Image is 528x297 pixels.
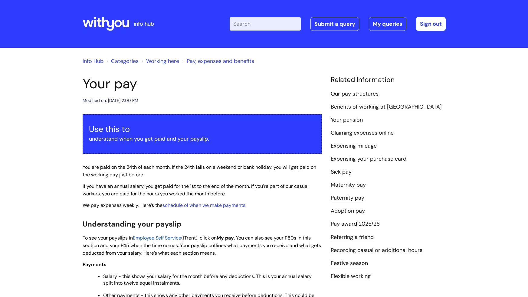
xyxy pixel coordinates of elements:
[230,17,301,31] input: Search
[89,134,315,144] p: understand when you get paid and your payslip.
[331,103,442,111] a: Benefits of working at [GEOGRAPHIC_DATA]
[103,273,312,286] span: Salary - this shows your salary for the month before any deductions. This is your annual salary s...
[331,116,363,124] a: Your pension
[162,202,245,208] a: schedule of when we make payments
[83,261,107,268] span: Payments
[230,17,446,31] div: | -
[83,183,309,197] span: If you have an annual salary, you get paid for the 1st to the end of the month. If you’re part of...
[331,90,379,98] a: Our pay structures
[140,56,179,66] li: Working here
[83,219,182,229] span: Understanding your payslip
[331,155,406,163] a: Expensing your purchase card
[331,207,365,215] a: Adoption pay
[89,124,315,134] h3: Use this to
[111,57,139,65] a: Categories
[217,235,234,241] span: My pay
[416,17,446,31] a: Sign out
[146,57,179,65] a: Working here
[310,17,359,31] a: Submit a query
[331,233,374,241] a: Referring a friend
[331,259,368,267] a: Festive season
[181,235,217,241] span: (iTrent), click on
[83,235,133,241] span: To see your payslips in
[331,76,446,84] h4: Related Information
[83,202,138,208] span: We pay expenses weekly
[331,246,422,254] a: Recording casual or additional hours
[83,97,138,104] div: Modified on: [DATE] 2:00 PM
[105,56,139,66] li: Solution home
[331,181,366,189] a: Maternity pay
[331,129,394,137] a: Claiming expenses online
[369,17,406,31] a: My queries
[83,164,316,178] span: You are paid on the 24th of each month. If the 24th falls on a weekend or bank holiday, you will ...
[83,202,246,208] span: . Here’s the .
[331,220,380,228] a: Pay award 2025/26
[187,57,254,65] a: Pay, expenses and benefits
[134,19,154,29] p: info hub
[133,235,181,241] a: Employee Self Service
[83,57,103,65] a: Info Hub
[181,56,254,66] li: Pay, expenses and benefits
[331,142,377,150] a: Expensing mileage
[83,235,321,256] span: . You can also see your P60s in this section and your P45 when the time comes. Your payslip outli...
[331,194,364,202] a: Paternity pay
[83,76,322,92] h1: Your pay
[331,273,371,280] a: Flexible working
[331,168,352,176] a: Sick pay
